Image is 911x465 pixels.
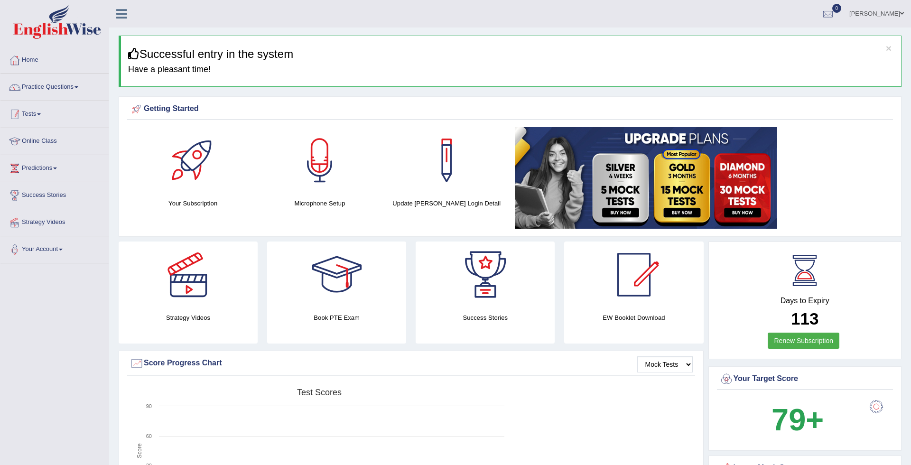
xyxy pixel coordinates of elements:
h4: Have a pleasant time! [128,65,894,74]
b: 79+ [772,402,824,437]
div: Your Target Score [719,372,891,386]
h4: Success Stories [416,313,555,323]
h4: Your Subscription [134,198,251,208]
a: Practice Questions [0,74,109,98]
h4: EW Booklet Download [564,313,703,323]
div: Score Progress Chart [130,356,693,371]
tspan: Test scores [297,388,342,397]
span: 0 [832,4,842,13]
h4: Days to Expiry [719,297,891,305]
h4: Update [PERSON_NAME] Login Detail [388,198,505,208]
h4: Microphone Setup [261,198,378,208]
text: 90 [146,403,152,409]
text: 60 [146,433,152,439]
a: Online Class [0,128,109,152]
a: Your Account [0,236,109,260]
b: 113 [791,309,818,328]
img: small5.jpg [515,127,777,229]
div: Getting Started [130,102,891,116]
a: Tests [0,101,109,125]
h4: Book PTE Exam [267,313,406,323]
h3: Successful entry in the system [128,48,894,60]
button: × [886,43,892,53]
tspan: Score [136,443,143,458]
a: Home [0,47,109,71]
h4: Strategy Videos [119,313,258,323]
a: Strategy Videos [0,209,109,233]
a: Renew Subscription [768,333,839,349]
a: Predictions [0,155,109,179]
a: Success Stories [0,182,109,206]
